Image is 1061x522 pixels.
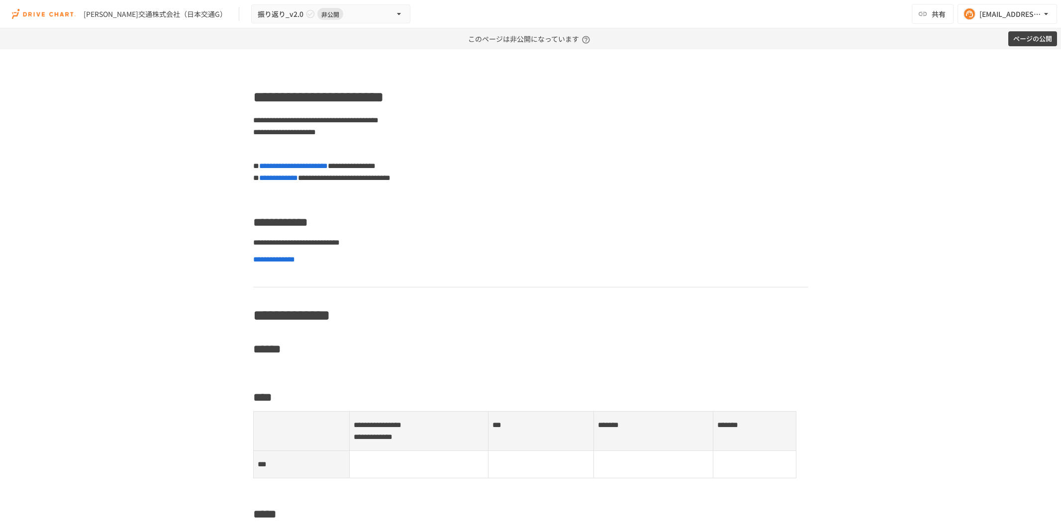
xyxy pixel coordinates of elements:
p: このページは非公開になっています [468,28,593,49]
span: 振り返り_v2.0 [258,8,303,20]
img: i9VDDS9JuLRLX3JIUyK59LcYp6Y9cayLPHs4hOxMB9W [12,6,76,22]
span: 非公開 [317,9,343,19]
div: [PERSON_NAME]交通株式会社（日本交通G） [84,9,227,19]
button: 共有 [912,4,954,24]
button: [EMAIL_ADDRESS][DOMAIN_NAME] [958,4,1057,24]
button: ページの公開 [1008,31,1057,47]
button: 振り返り_v2.0非公開 [251,4,410,24]
span: 共有 [932,8,946,19]
div: [EMAIL_ADDRESS][DOMAIN_NAME] [979,8,1041,20]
